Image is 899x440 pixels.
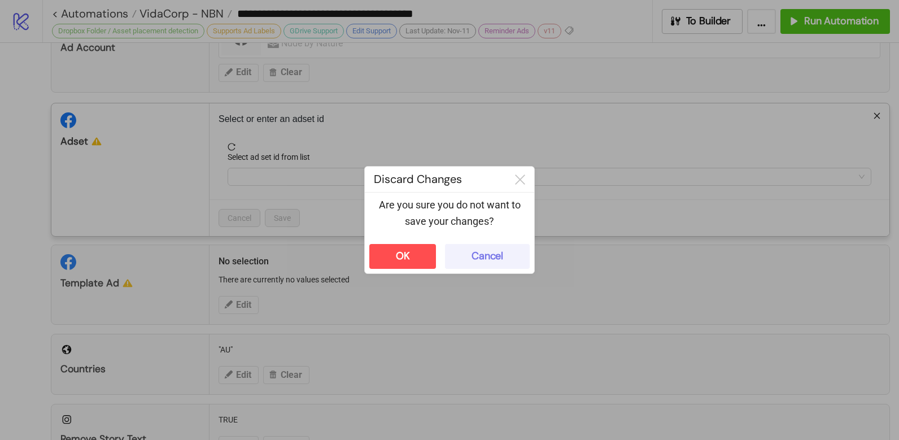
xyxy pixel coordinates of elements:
p: Are you sure you do not want to save your changes? [374,197,525,229]
div: Discard Changes [365,167,506,192]
button: OK [369,244,436,269]
div: OK [396,250,410,263]
div: Cancel [472,250,503,263]
button: Cancel [445,244,530,269]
